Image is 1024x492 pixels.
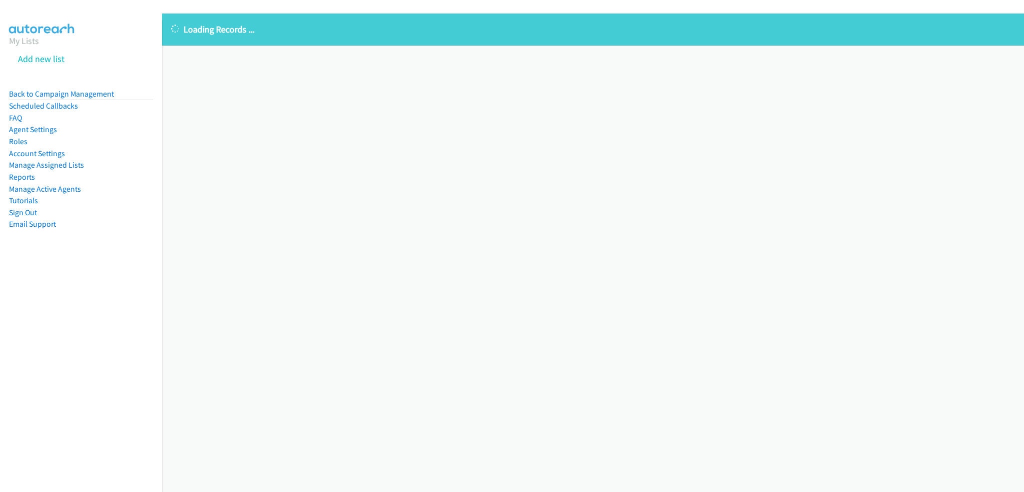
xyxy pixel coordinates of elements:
a: Account Settings [9,149,65,158]
a: Sign Out [9,208,37,217]
a: Manage Active Agents [9,184,81,194]
a: Roles [9,137,27,146]
a: Email Support [9,219,56,229]
a: Add new list [18,53,64,65]
a: Tutorials [9,196,38,205]
a: Manage Assigned Lists [9,160,84,170]
a: Agent Settings [9,125,57,134]
a: FAQ [9,113,22,123]
a: Reports [9,172,35,182]
a: Back to Campaign Management [9,89,114,99]
p: Loading Records ... [171,23,1015,36]
a: Scheduled Callbacks [9,101,78,111]
a: My Lists [9,35,39,47]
